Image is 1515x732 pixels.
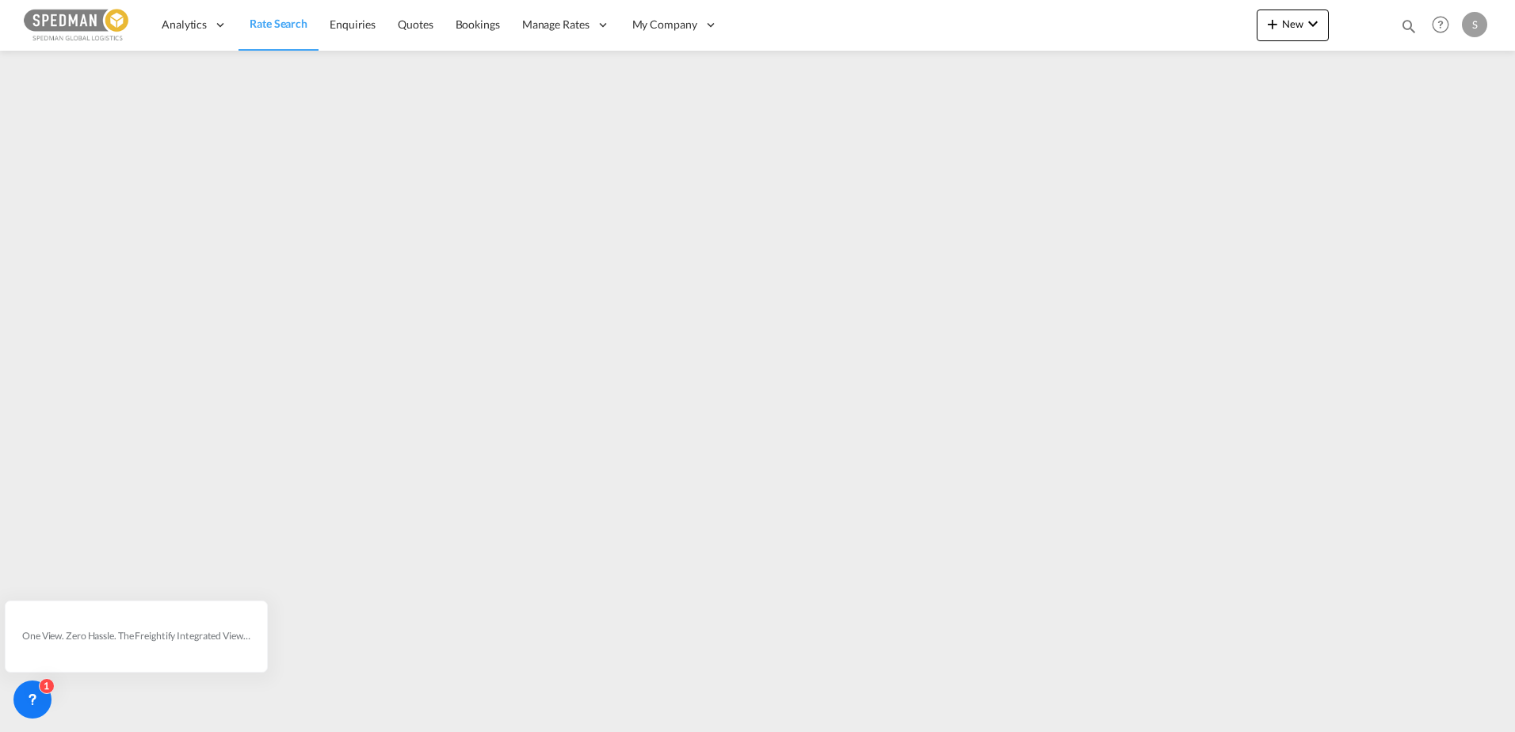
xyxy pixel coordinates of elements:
[1400,17,1418,35] md-icon: icon-magnify
[456,17,500,31] span: Bookings
[398,17,433,31] span: Quotes
[24,7,131,43] img: c12ca350ff1b11efb6b291369744d907.png
[330,17,376,31] span: Enquiries
[1462,12,1487,37] div: S
[1303,14,1322,33] md-icon: icon-chevron-down
[1263,14,1282,33] md-icon: icon-plus 400-fg
[1257,10,1329,41] button: icon-plus 400-fgNewicon-chevron-down
[162,17,207,32] span: Analytics
[1427,11,1454,38] span: Help
[632,17,697,32] span: My Company
[1400,17,1418,41] div: icon-magnify
[250,17,307,30] span: Rate Search
[1263,17,1322,30] span: New
[522,17,590,32] span: Manage Rates
[1427,11,1462,40] div: Help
